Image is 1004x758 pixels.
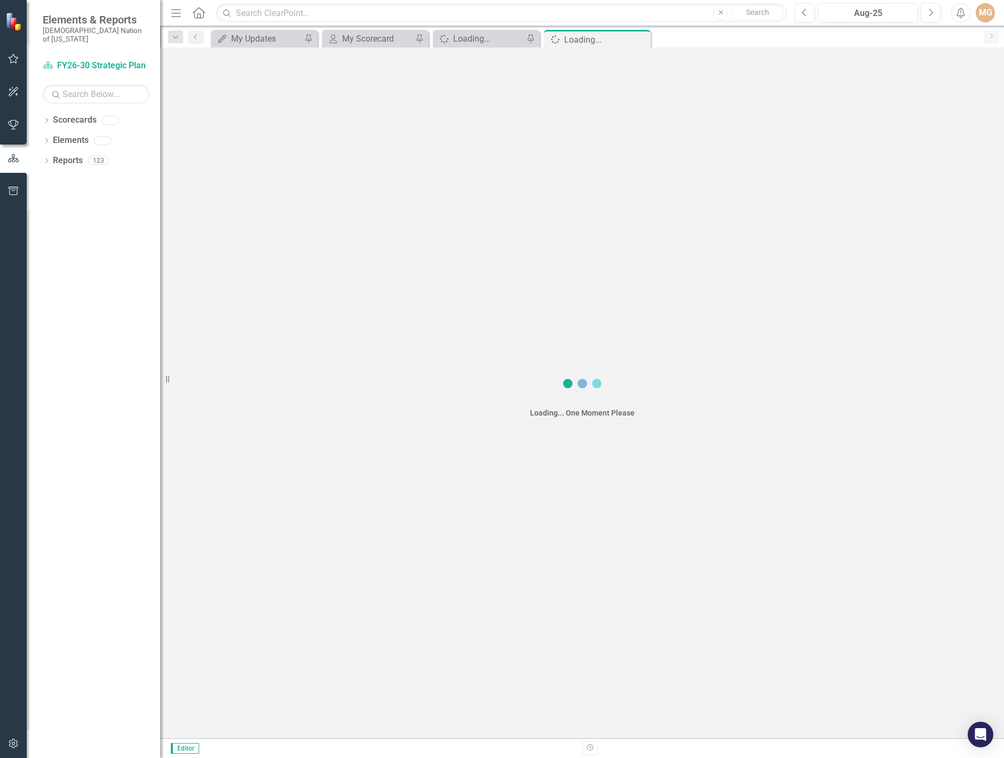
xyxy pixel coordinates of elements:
span: Elements & Reports [43,13,149,26]
input: Search ClearPoint... [216,4,787,22]
a: Elements [53,134,89,147]
div: My Scorecard [342,32,413,45]
span: Search [746,8,769,17]
span: Editor [171,743,199,754]
div: My Updates [231,32,302,45]
small: [DEMOGRAPHIC_DATA] Nation of [US_STATE] [43,26,149,44]
button: MG [976,3,995,22]
div: Loading... One Moment Please [530,408,635,418]
div: Open Intercom Messenger [968,722,993,747]
a: Loading... [436,32,524,45]
a: Reports [53,155,83,167]
a: My Scorecard [325,32,413,45]
div: Loading... [564,33,648,46]
div: Aug-25 [821,7,914,20]
a: FY26-30 Strategic Plan [43,60,149,72]
div: 123 [88,156,109,165]
a: My Updates [214,32,302,45]
a: Scorecards [53,114,97,126]
button: Aug-25 [818,3,918,22]
img: ClearPoint Strategy [5,12,24,31]
button: Search [731,5,784,20]
div: Loading... [453,32,524,45]
input: Search Below... [43,85,149,103]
